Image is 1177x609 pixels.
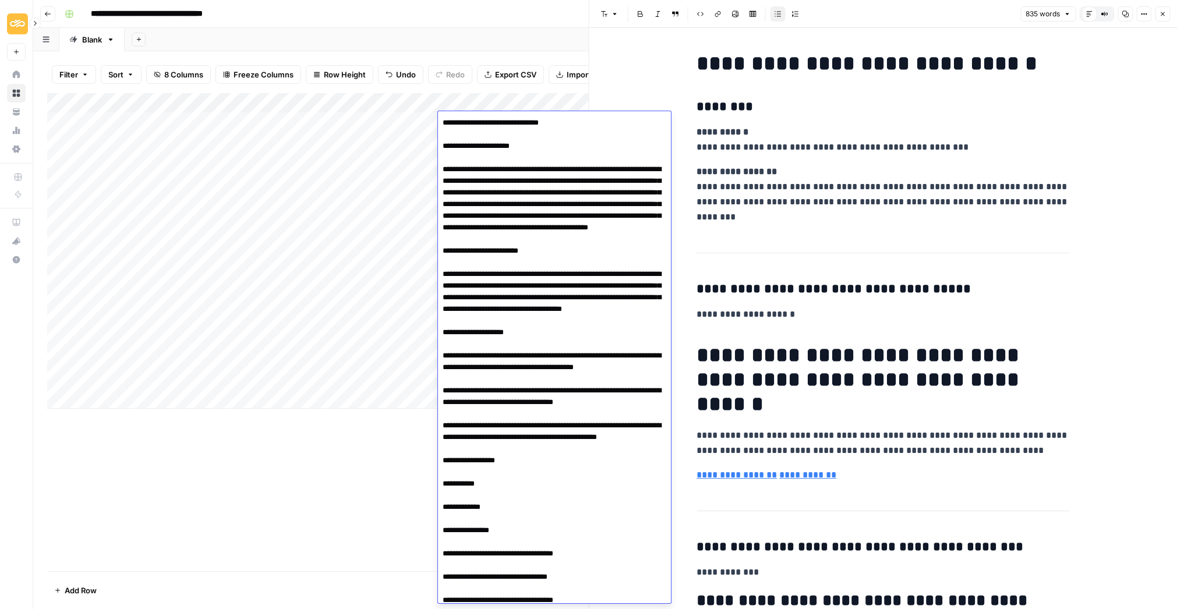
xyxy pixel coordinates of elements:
[7,213,26,232] a: AirOps Academy
[477,65,544,84] button: Export CSV
[549,65,616,84] button: Import CSV
[7,121,26,140] a: Usage
[7,102,26,121] a: Your Data
[324,69,366,80] span: Row Height
[234,69,294,80] span: Freeze Columns
[7,65,26,84] a: Home
[8,232,25,250] div: What's new?
[378,65,423,84] button: Undo
[7,9,26,38] button: Workspace: Sinch
[59,69,78,80] span: Filter
[306,65,373,84] button: Row Height
[446,69,465,80] span: Redo
[52,65,96,84] button: Filter
[215,65,301,84] button: Freeze Columns
[59,28,125,51] a: Blank
[567,69,609,80] span: Import CSV
[164,69,203,80] span: 8 Columns
[7,140,26,158] a: Settings
[146,65,211,84] button: 8 Columns
[428,65,472,84] button: Redo
[108,69,123,80] span: Sort
[101,65,142,84] button: Sort
[82,34,102,45] div: Blank
[7,84,26,102] a: Browse
[7,250,26,269] button: Help + Support
[1020,6,1076,22] button: 835 words
[396,69,416,80] span: Undo
[495,69,536,80] span: Export CSV
[1026,9,1060,19] span: 835 words
[47,581,104,600] button: Add Row
[7,13,28,34] img: Sinch Logo
[65,585,97,596] span: Add Row
[7,232,26,250] button: What's new?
